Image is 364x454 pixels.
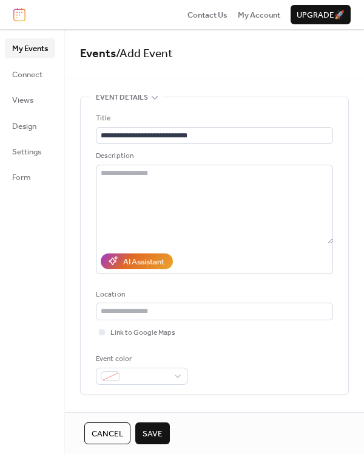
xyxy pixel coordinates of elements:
span: Date and time [96,409,147,421]
div: Location [96,289,331,301]
div: Event color [96,353,185,365]
img: logo [13,8,25,21]
span: My Events [12,43,48,55]
span: Cancel [92,428,123,440]
a: Design [5,116,55,136]
a: Views [5,90,55,109]
a: My Account [238,9,280,21]
span: Views [12,94,33,106]
a: Events [80,43,116,65]
span: Event details [96,92,148,104]
span: Design [12,120,36,132]
a: Form [5,167,55,187]
div: Description [96,150,331,162]
span: Upgrade 🚀 [297,9,345,21]
a: Contact Us [187,9,227,21]
div: AI Assistant [123,256,164,268]
span: Form [12,171,31,184]
span: Connect [12,69,42,81]
span: Settings [12,146,41,158]
button: Save [135,422,170,444]
button: Upgrade🚀 [291,5,351,24]
div: Title [96,112,331,125]
button: Cancel [84,422,130,444]
a: My Events [5,38,55,58]
span: / Add Event [116,43,173,65]
span: Save [143,428,163,440]
a: Settings [5,142,55,161]
span: Link to Google Maps [110,327,175,339]
a: Connect [5,64,55,84]
button: AI Assistant [101,253,173,269]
